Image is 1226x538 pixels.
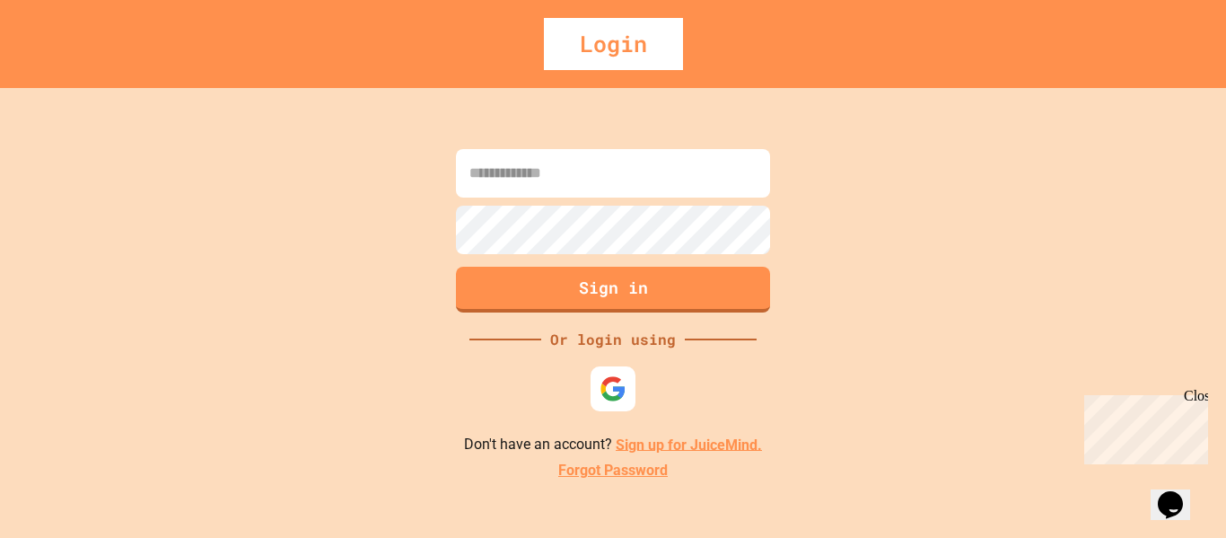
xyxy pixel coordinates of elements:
[616,436,762,453] a: Sign up for JuiceMind.
[541,329,685,350] div: Or login using
[1151,466,1208,520] iframe: chat widget
[456,267,770,313] button: Sign in
[464,434,762,456] p: Don't have an account?
[1077,388,1208,464] iframe: chat widget
[600,375,626,402] img: google-icon.svg
[7,7,124,114] div: Chat with us now!Close
[558,460,668,481] a: Forgot Password
[544,18,683,70] div: Login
